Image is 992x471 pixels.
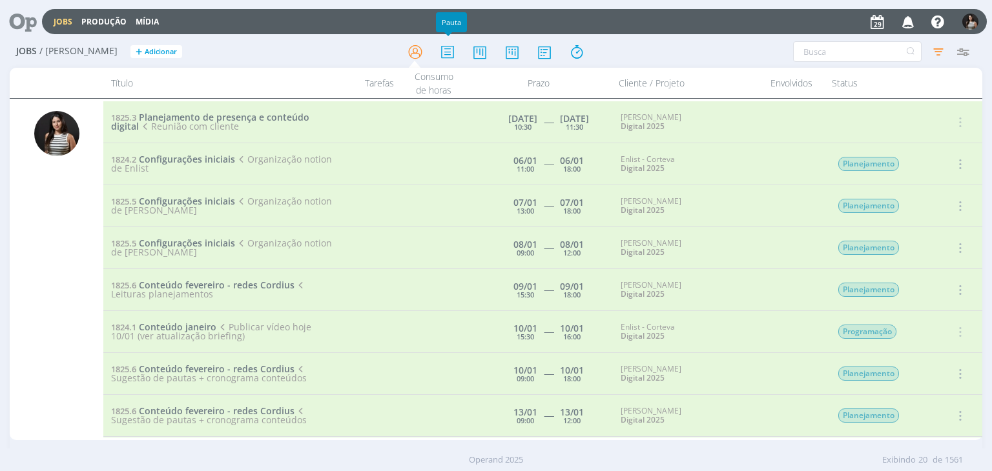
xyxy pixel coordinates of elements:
[111,111,309,132] a: 1825.3Planejamento de presença e conteúdo digital
[962,10,979,33] button: C
[111,237,331,258] span: Organização notion de [PERSON_NAME]
[621,414,665,425] a: Digital 2025
[563,291,581,298] div: 18:00
[54,16,72,27] a: Jobs
[111,195,235,207] a: 1825.5Configurações iniciais
[139,195,235,207] span: Configurações iniciais
[544,367,553,379] span: -----
[81,16,127,27] a: Produção
[621,239,754,257] div: [PERSON_NAME]
[111,363,136,375] span: 1825.6
[838,325,896,339] span: Programação
[517,375,534,382] div: 09:00
[111,195,331,216] span: Organização notion de [PERSON_NAME]
[759,68,824,98] div: Envolvidos
[621,246,665,257] a: Digital 2025
[566,123,583,130] div: 11:30
[882,454,916,466] span: Exibindo
[39,46,118,57] span: / [PERSON_NAME]
[111,363,294,375] a: 1825.6Conteúdo fevereiro - redes Cordius
[111,153,331,174] span: Organização notion de Enlist
[111,321,136,333] span: 1824.1
[513,408,537,417] div: 13/01
[16,46,37,57] span: Jobs
[563,375,581,382] div: 18:00
[838,199,899,213] span: Planejamento
[918,454,927,466] span: 20
[111,405,136,417] span: 1825.6
[621,205,665,215] a: Digital 2025
[621,330,665,341] a: Digital 2025
[621,197,754,215] div: [PERSON_NAME]
[513,240,537,249] div: 08/01
[139,321,216,333] span: Conteúdo janeiro
[466,68,611,98] div: Prazo
[544,115,553,128] span: -----
[111,363,307,384] span: Sugestão de pautas + cronograma conteúdos
[544,409,553,421] span: -----
[560,114,589,123] div: [DATE]
[139,153,235,165] span: Configurações iniciais
[563,249,581,256] div: 12:00
[621,163,665,174] a: Digital 2025
[621,365,754,383] div: [PERSON_NAME]
[563,333,581,340] div: 16:00
[136,16,159,27] a: Mídia
[517,417,534,424] div: 09:00
[838,366,899,381] span: Planejamento
[838,408,899,423] span: Planejamento
[111,195,136,207] span: 1825.5
[517,165,534,172] div: 11:00
[621,121,665,132] a: Digital 2025
[111,153,235,165] a: 1824.2Configurações iniciais
[544,199,553,212] span: -----
[560,408,584,417] div: 13/01
[103,68,324,98] div: Título
[324,68,402,98] div: Tarefas
[111,405,307,426] span: Sugestão de pautas + cronograma conteúdos
[139,363,294,375] span: Conteúdo fevereiro - redes Cordius
[621,288,665,299] a: Digital 2025
[838,283,899,297] span: Planejamento
[514,123,532,130] div: 10:30
[563,207,581,214] div: 18:00
[132,17,163,27] button: Mídia
[111,237,235,249] a: 1825.5Configurações iniciais
[513,366,537,375] div: 10/01
[824,68,934,98] div: Status
[513,198,537,207] div: 07/01
[544,241,553,254] span: -----
[130,45,182,59] button: +Adicionar
[111,112,136,123] span: 1825.3
[111,111,309,132] span: Planejamento de presença e conteúdo digital
[544,283,553,296] span: -----
[563,417,581,424] div: 12:00
[933,454,942,466] span: de
[560,240,584,249] div: 08/01
[77,17,130,27] button: Produção
[838,157,899,171] span: Planejamento
[111,279,306,300] span: Leituras planejamentos
[945,454,963,466] span: 1561
[139,120,238,132] span: Reunião com cliente
[139,405,294,417] span: Conteúdo fevereiro - redes Cordius
[34,111,79,156] img: C
[560,324,584,333] div: 10/01
[621,113,754,132] div: [PERSON_NAME]
[517,291,534,298] div: 15:30
[145,48,177,56] span: Adicionar
[560,156,584,165] div: 06/01
[139,279,294,291] span: Conteúdo fevereiro - redes Cordius
[621,323,754,341] div: Enlist - Corteva
[962,14,978,30] img: C
[111,405,294,417] a: 1825.6Conteúdo fevereiro - redes Cordius
[560,366,584,375] div: 10/01
[111,279,136,291] span: 1825.6
[139,237,235,249] span: Configurações iniciais
[517,333,534,340] div: 15:30
[560,198,584,207] div: 07/01
[563,165,581,172] div: 18:00
[436,12,467,32] div: Pauta
[621,406,754,425] div: [PERSON_NAME]
[402,68,466,98] div: Consumo de horas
